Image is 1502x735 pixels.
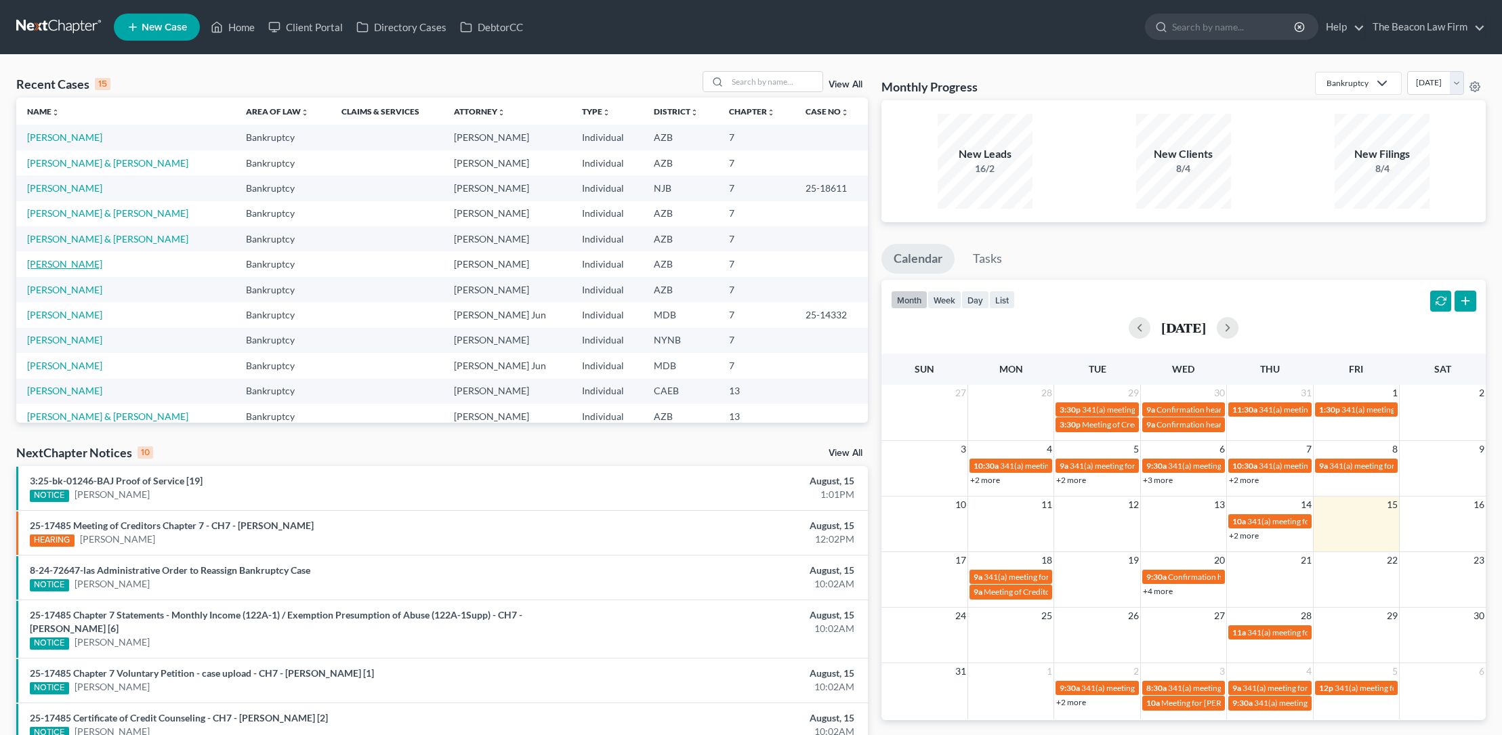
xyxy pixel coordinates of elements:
[1136,162,1231,175] div: 8/4
[30,609,522,634] a: 25-17485 Chapter 7 Statements - Monthly Income (122A-1) / Exemption Presumption of Abuse (122A-1S...
[16,76,110,92] div: Recent Cases
[1329,461,1460,471] span: 341(a) meeting for [PERSON_NAME]
[728,72,822,91] input: Search by name...
[453,15,530,39] a: DebtorCC
[589,564,854,577] div: August, 15
[350,15,453,39] a: Directory Cases
[1168,572,1322,582] span: Confirmation hearing for [PERSON_NAME]
[443,201,572,226] td: [PERSON_NAME]
[1299,385,1313,401] span: 31
[27,309,102,320] a: [PERSON_NAME]
[571,201,643,226] td: Individual
[16,444,153,461] div: NextChapter Notices
[30,579,69,591] div: NOTICE
[571,175,643,201] td: Individual
[1143,586,1173,596] a: +4 more
[443,404,572,429] td: [PERSON_NAME]
[643,226,718,251] td: AZB
[1472,608,1486,624] span: 30
[443,302,572,327] td: [PERSON_NAME] Jun
[75,577,150,591] a: [PERSON_NAME]
[262,15,350,39] a: Client Portal
[970,475,1000,485] a: +2 more
[1146,461,1167,471] span: 9:30a
[1299,552,1313,568] span: 21
[1232,461,1257,471] span: 10:30a
[1335,683,1465,693] span: 341(a) meeting for [PERSON_NAME]
[1132,441,1140,457] span: 5
[1081,683,1284,693] span: 341(a) meeting for [PERSON_NAME] & [PERSON_NAME]
[235,302,331,327] td: Bankruptcy
[1319,683,1333,693] span: 12p
[938,162,1032,175] div: 16/2
[80,532,155,546] a: [PERSON_NAME]
[27,233,188,245] a: [PERSON_NAME] & [PERSON_NAME]
[1213,552,1226,568] span: 20
[954,608,967,624] span: 24
[954,497,967,513] span: 10
[443,175,572,201] td: [PERSON_NAME]
[589,474,854,488] div: August, 15
[1040,385,1054,401] span: 28
[75,635,150,649] a: [PERSON_NAME]
[1146,698,1160,708] span: 10a
[1366,15,1485,39] a: The Beacon Law Firm
[954,663,967,679] span: 31
[1232,683,1241,693] span: 9a
[443,251,572,276] td: [PERSON_NAME]
[1478,663,1486,679] span: 6
[881,79,978,95] h3: Monthly Progress
[1060,404,1081,415] span: 3:30p
[75,488,150,501] a: [PERSON_NAME]
[954,552,967,568] span: 17
[1319,461,1328,471] span: 9a
[1232,516,1246,526] span: 10a
[643,201,718,226] td: AZB
[643,277,718,302] td: AZB
[1070,461,1201,471] span: 341(a) meeting for [PERSON_NAME]
[974,587,982,597] span: 9a
[1146,572,1167,582] span: 9:30a
[331,98,443,125] th: Claims & Services
[718,404,795,429] td: 13
[1335,162,1430,175] div: 8/4
[27,106,60,117] a: Nameunfold_more
[1156,404,1382,415] span: Confirmation hearing for [PERSON_NAME] & [PERSON_NAME]
[718,251,795,276] td: 7
[30,667,374,679] a: 25-17485 Chapter 7 Voluntary Petition - case upload - CH7 - [PERSON_NAME] [1]
[443,353,572,378] td: [PERSON_NAME] Jun
[1319,15,1364,39] a: Help
[204,15,262,39] a: Home
[927,291,961,309] button: week
[1299,497,1313,513] span: 14
[1247,516,1378,526] span: 341(a) meeting for [PERSON_NAME]
[571,328,643,353] td: Individual
[795,175,868,201] td: 25-18611
[643,353,718,378] td: MDB
[30,682,69,694] div: NOTICE
[589,488,854,501] div: 1:01PM
[806,106,849,117] a: Case Nounfold_more
[30,564,310,576] a: 8-24-72647-las Administrative Order to Reassign Bankruptcy Case
[235,251,331,276] td: Bankruptcy
[1391,663,1399,679] span: 5
[718,125,795,150] td: 7
[1056,475,1086,485] a: +2 more
[1385,552,1399,568] span: 22
[974,572,982,582] span: 9a
[690,108,698,117] i: unfold_more
[643,125,718,150] td: AZB
[27,131,102,143] a: [PERSON_NAME]
[643,379,718,404] td: CAEB
[1060,419,1081,429] span: 3:30p
[1000,461,1279,471] span: 341(a) meeting for [PERSON_NAME] & [PERSON_NAME] De [PERSON_NAME]
[443,125,572,150] td: [PERSON_NAME]
[999,363,1023,375] span: Mon
[235,353,331,378] td: Bankruptcy
[1478,441,1486,457] span: 9
[984,572,1114,582] span: 341(a) meeting for [PERSON_NAME]
[1161,698,1268,708] span: Meeting for [PERSON_NAME]
[1213,608,1226,624] span: 27
[1232,627,1246,637] span: 11a
[989,291,1015,309] button: list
